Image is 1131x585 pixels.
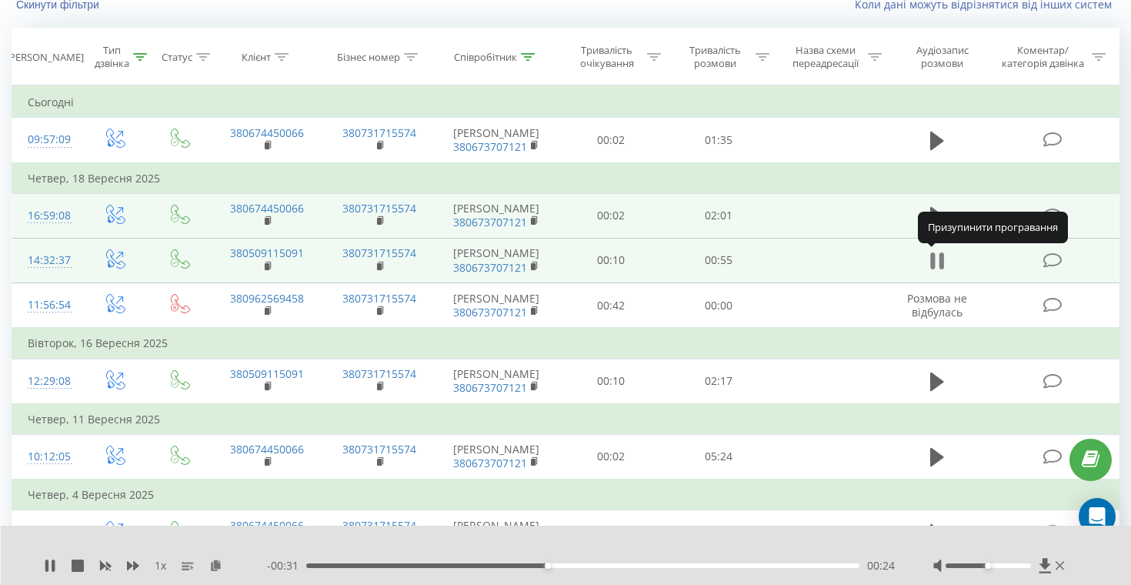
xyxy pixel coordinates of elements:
[342,291,416,306] a: 380731715574
[12,480,1119,510] td: Четвер, 4 Вересня 2025
[230,201,304,216] a: 380674450066
[545,563,551,569] div: Accessibility label
[342,442,416,456] a: 380731715574
[435,359,556,404] td: [PERSON_NAME]
[28,125,65,155] div: 09:57:09
[230,442,304,456] a: 380674450066
[28,442,65,472] div: 10:12:05
[679,44,752,70] div: Тривалість розмови
[337,51,400,64] div: Бізнес номер
[556,118,664,163] td: 00:02
[12,163,1119,194] td: Четвер, 18 Вересня 2025
[12,328,1119,359] td: Вівторок, 16 Вересня 2025
[95,44,129,70] div: Тип дзвінка
[665,283,772,329] td: 00:00
[435,193,556,238] td: [PERSON_NAME]
[162,51,192,64] div: Статус
[435,238,556,282] td: [PERSON_NAME]
[155,558,166,573] span: 1 x
[787,44,864,70] div: Назва схеми переадресації
[342,125,416,140] a: 380731715574
[571,44,644,70] div: Тривалість очікування
[242,51,271,64] div: Клієнт
[28,201,65,231] div: 16:59:08
[556,283,664,329] td: 00:42
[12,87,1119,118] td: Сьогодні
[342,518,416,533] a: 380731715574
[453,305,527,319] a: 380673707121
[435,118,556,163] td: [PERSON_NAME]
[665,359,772,404] td: 02:17
[1079,498,1116,535] div: Open Intercom Messenger
[230,366,304,381] a: 380509115091
[6,51,84,64] div: [PERSON_NAME]
[556,434,664,480] td: 00:02
[665,118,772,163] td: 01:35
[556,359,664,404] td: 00:10
[556,193,664,238] td: 00:02
[453,215,527,229] a: 380673707121
[556,510,664,555] td: 00:02
[907,291,967,319] span: Розмова не відбулась
[28,246,65,276] div: 14:32:37
[435,283,556,329] td: [PERSON_NAME]
[899,44,986,70] div: Аудіозапис розмови
[28,517,65,547] div: 14:33:32
[665,193,772,238] td: 02:01
[230,518,304,533] a: 380674450066
[665,238,772,282] td: 00:55
[28,366,65,396] div: 12:29:08
[28,290,65,320] div: 11:56:54
[453,139,527,154] a: 380673707121
[453,380,527,395] a: 380673707121
[453,260,527,275] a: 380673707121
[665,510,772,555] td: 02:48
[556,238,664,282] td: 00:10
[12,404,1119,435] td: Четвер, 11 Вересня 2025
[342,246,416,260] a: 380731715574
[230,291,304,306] a: 380962569458
[342,201,416,216] a: 380731715574
[918,212,1068,242] div: Призупинити програвання
[342,366,416,381] a: 380731715574
[998,44,1088,70] div: Коментар/категорія дзвінка
[454,51,517,64] div: Співробітник
[435,510,556,555] td: [PERSON_NAME]
[986,563,992,569] div: Accessibility label
[453,456,527,470] a: 380673707121
[267,558,306,573] span: - 00:31
[230,125,304,140] a: 380674450066
[230,246,304,260] a: 380509115091
[867,558,895,573] span: 00:24
[435,434,556,480] td: [PERSON_NAME]
[665,434,772,480] td: 05:24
